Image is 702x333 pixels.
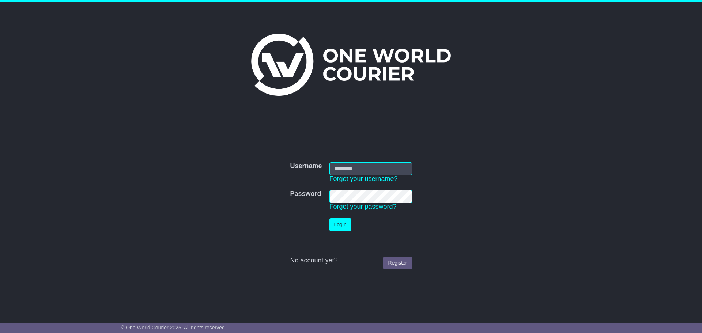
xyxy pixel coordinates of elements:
button: Login [329,218,351,231]
label: Password [290,190,321,198]
label: Username [290,162,322,170]
a: Forgot your username? [329,175,398,182]
a: Register [383,257,412,269]
span: © One World Courier 2025. All rights reserved. [121,325,226,330]
div: No account yet? [290,257,412,265]
a: Forgot your password? [329,203,397,210]
img: One World [251,34,451,96]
